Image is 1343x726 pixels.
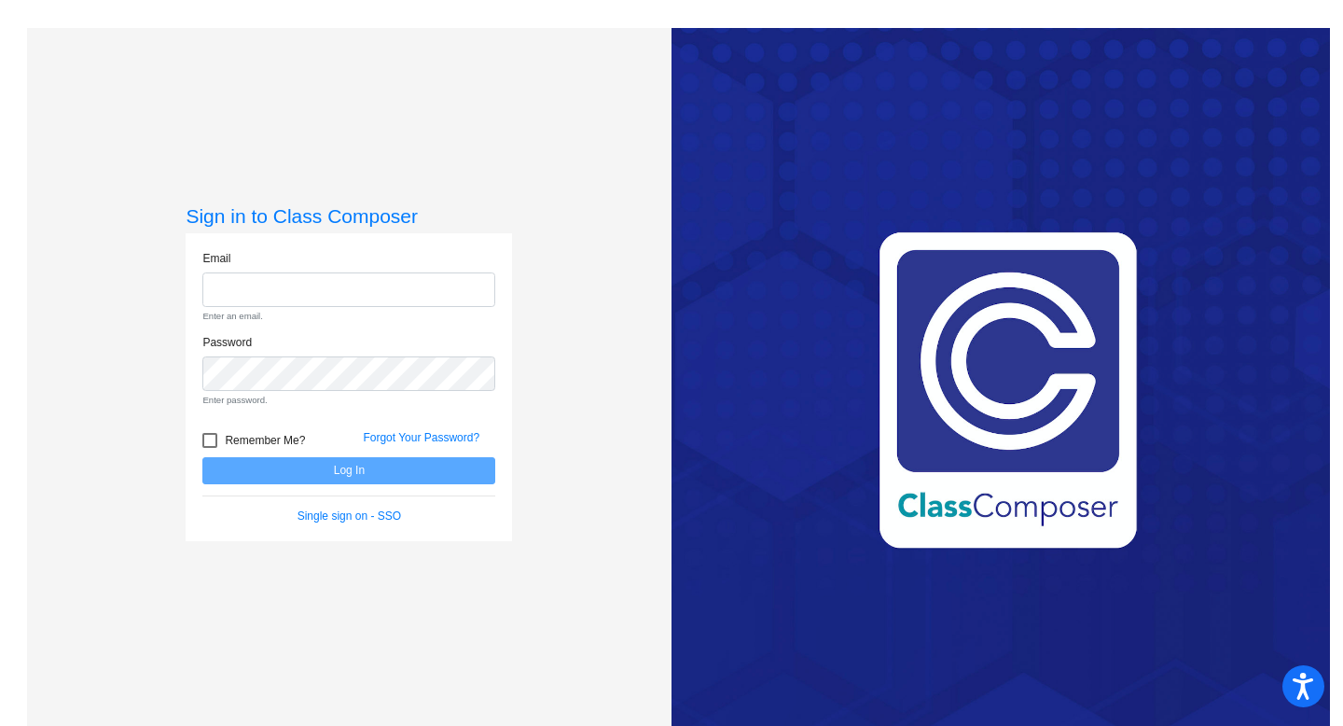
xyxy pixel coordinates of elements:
button: Log In [202,457,495,484]
label: Email [202,250,230,267]
small: Enter password. [202,394,495,407]
label: Password [202,334,252,351]
a: Forgot Your Password? [363,431,479,444]
small: Enter an email. [202,310,495,323]
span: Remember Me? [225,429,305,452]
a: Single sign on - SSO [298,510,401,523]
h3: Sign in to Class Composer [186,204,512,228]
